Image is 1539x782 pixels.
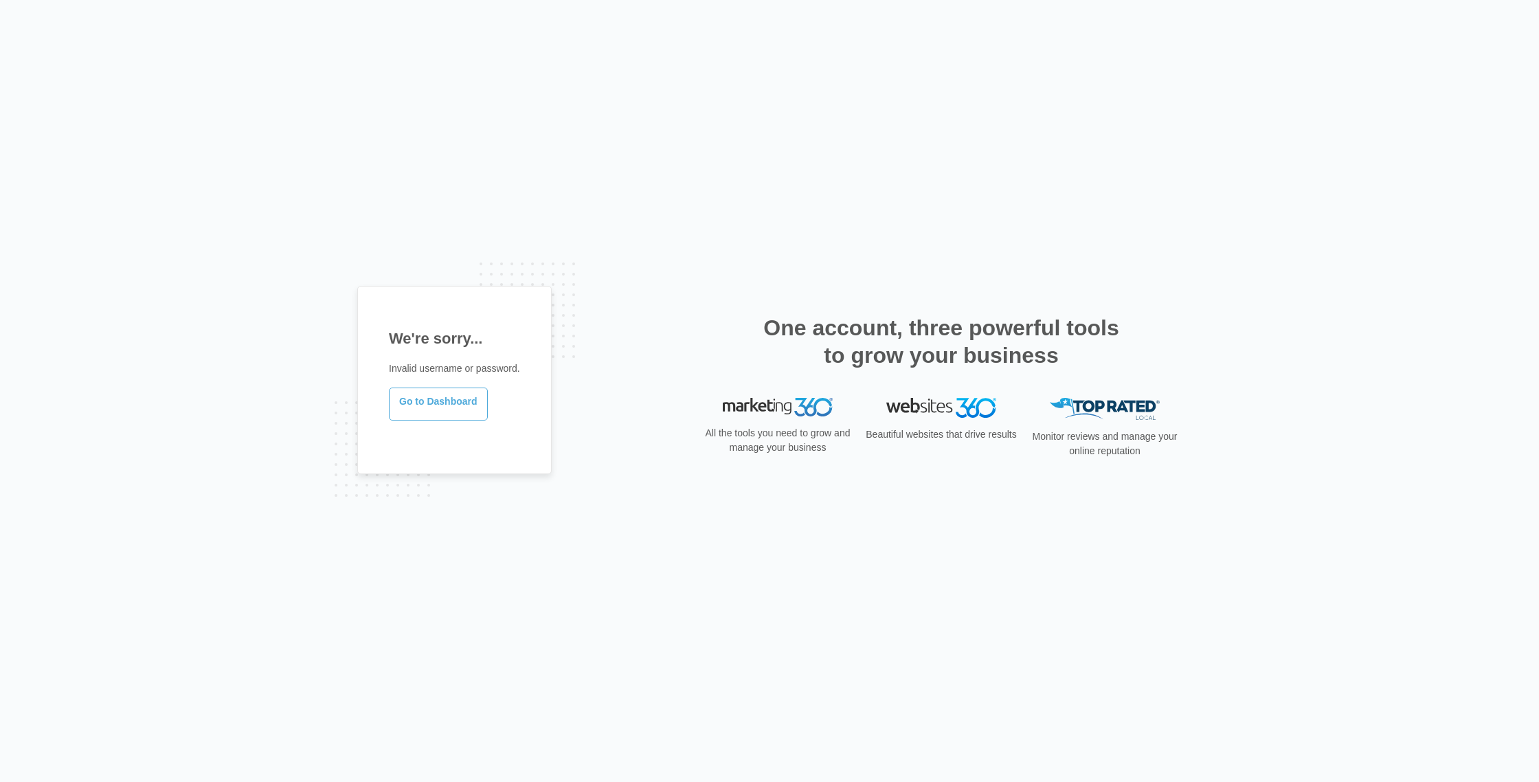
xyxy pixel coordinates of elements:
p: All the tools you need to grow and manage your business [701,426,855,455]
h1: We're sorry... [389,327,520,350]
img: Websites 360 [886,398,996,418]
p: Invalid username or password. [389,361,520,376]
img: Top Rated Local [1050,398,1160,421]
h2: One account, three powerful tools to grow your business [759,314,1123,369]
p: Monitor reviews and manage your online reputation [1028,429,1182,458]
img: Marketing 360 [723,398,833,417]
a: Go to Dashboard [389,388,488,421]
p: Beautiful websites that drive results [864,427,1018,442]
